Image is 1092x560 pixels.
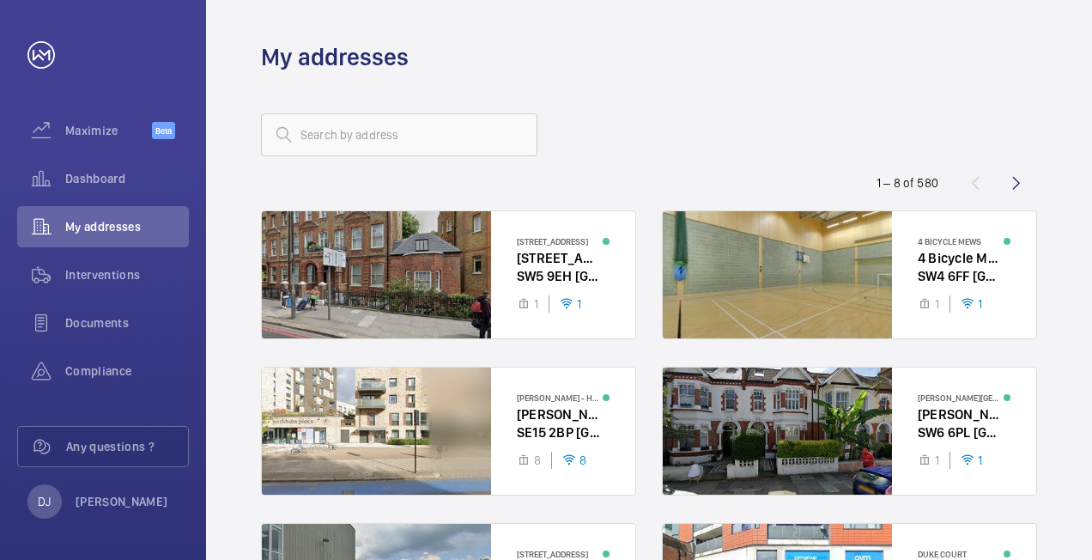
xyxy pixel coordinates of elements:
input: Search by address [261,113,537,156]
span: Maximize [65,122,152,139]
p: [PERSON_NAME] [76,493,168,510]
h1: My addresses [261,41,409,73]
span: Beta [152,122,175,139]
span: Compliance [65,362,189,380]
div: 1 – 8 of 580 [877,174,938,192]
span: Dashboard [65,170,189,187]
p: DJ [38,493,51,510]
span: My addresses [65,218,189,235]
span: Documents [65,314,189,332]
span: Interventions [65,266,189,283]
span: Any questions ? [66,438,188,455]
